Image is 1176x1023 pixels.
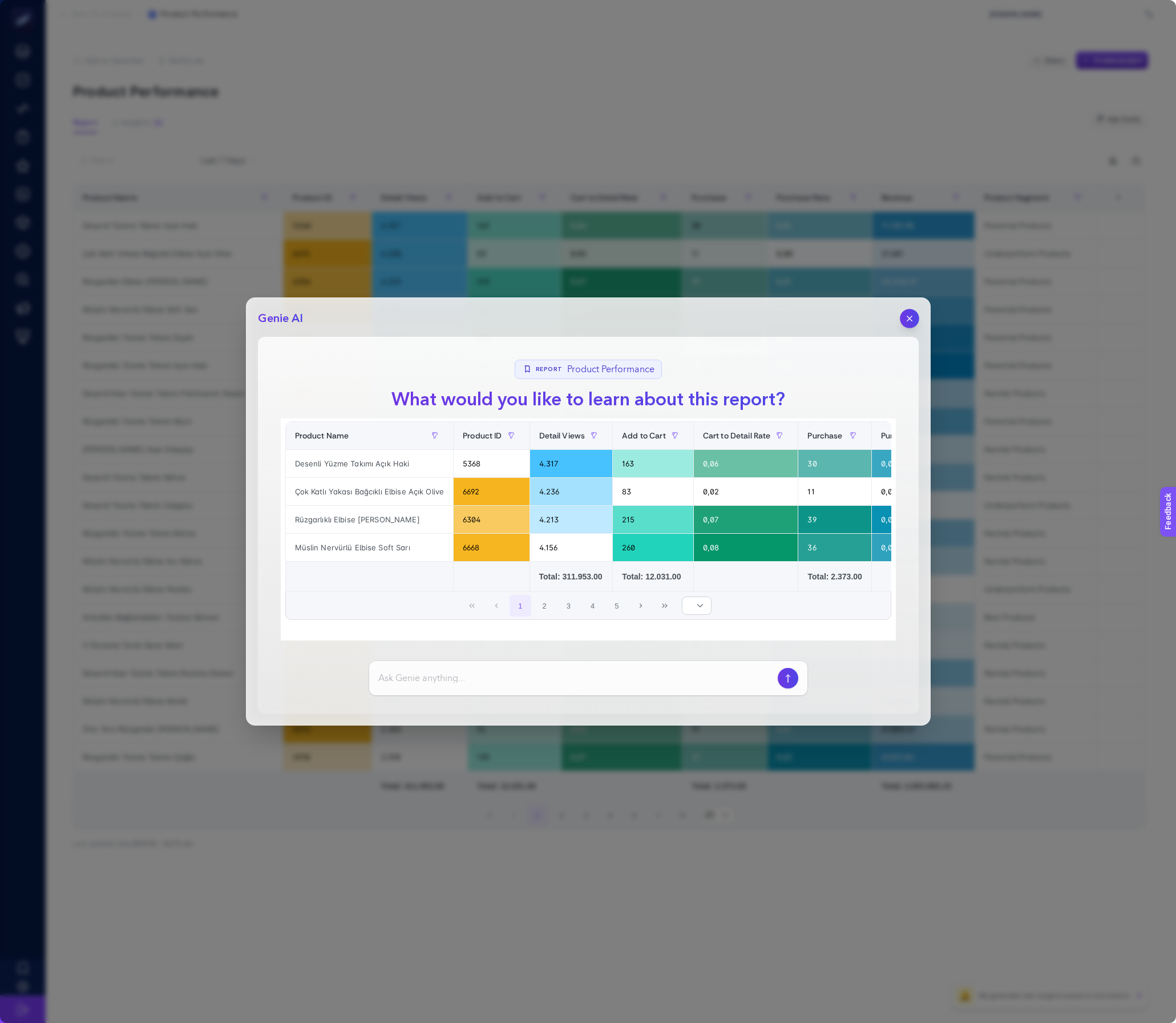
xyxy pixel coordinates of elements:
div: 0,01 [872,534,962,561]
div: 4.156 [530,534,613,561]
div: 6692 [454,478,529,505]
span: Product Performance [567,363,654,376]
button: 4 [582,595,604,617]
div: 215 [613,506,693,533]
div: 6304 [454,506,529,533]
div: 0,08 [694,534,798,561]
div: 0,00 [872,478,962,505]
div: 163 [613,450,693,477]
div: Last 7 Days [281,405,896,641]
div: Total: 2.373.00 [807,571,862,582]
div: 83 [613,478,693,505]
span: Product ID [463,431,502,440]
span: Cart to Detail Rate [703,431,771,440]
button: 5 [606,595,628,617]
span: Feedback [7,3,43,13]
span: Detail Views [539,431,585,440]
div: 39 [798,506,871,533]
div: 5368 [454,450,529,477]
div: 6668 [454,534,529,561]
button: Next Page [630,595,652,617]
div: Desenli Yüzme Takımı Açık Haki [286,450,454,477]
div: Müslin Nervürlü Elbise Soft Sarı [286,534,454,561]
span: Purchase [807,431,842,440]
input: Ask Genie anything... [378,671,773,685]
button: 2 [534,595,555,617]
div: 0,02 [694,478,798,505]
div: 11 [798,478,871,505]
div: 30 [798,450,871,477]
div: 260 [613,534,693,561]
div: Total: 12.031.00 [622,571,684,582]
h1: What would you like to learn about this report? [382,386,794,413]
div: 4.236 [530,478,613,505]
div: 4.317 [530,450,613,477]
span: Add to Cart [622,431,666,440]
div: 0,06 [694,450,798,477]
div: 0,01 [872,506,962,533]
span: Product Name [295,431,349,440]
div: 36 [798,534,871,561]
div: 4.213 [530,506,613,533]
button: 3 [558,595,580,617]
div: Çok Katlı Yakası Bağcıklı Elbise Açık Olive [286,478,454,505]
h2: Genie AI [258,311,303,327]
div: 0,01 [872,450,962,477]
div: Rüzgarlıklı Elbise [PERSON_NAME] [286,506,454,533]
div: Total: 311.953.00 [539,571,604,582]
span: Report [536,365,563,374]
span: Purchase Rate [881,431,935,440]
div: 0,07 [694,506,798,533]
button: 1 [510,595,531,617]
button: Last Page [654,595,676,617]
